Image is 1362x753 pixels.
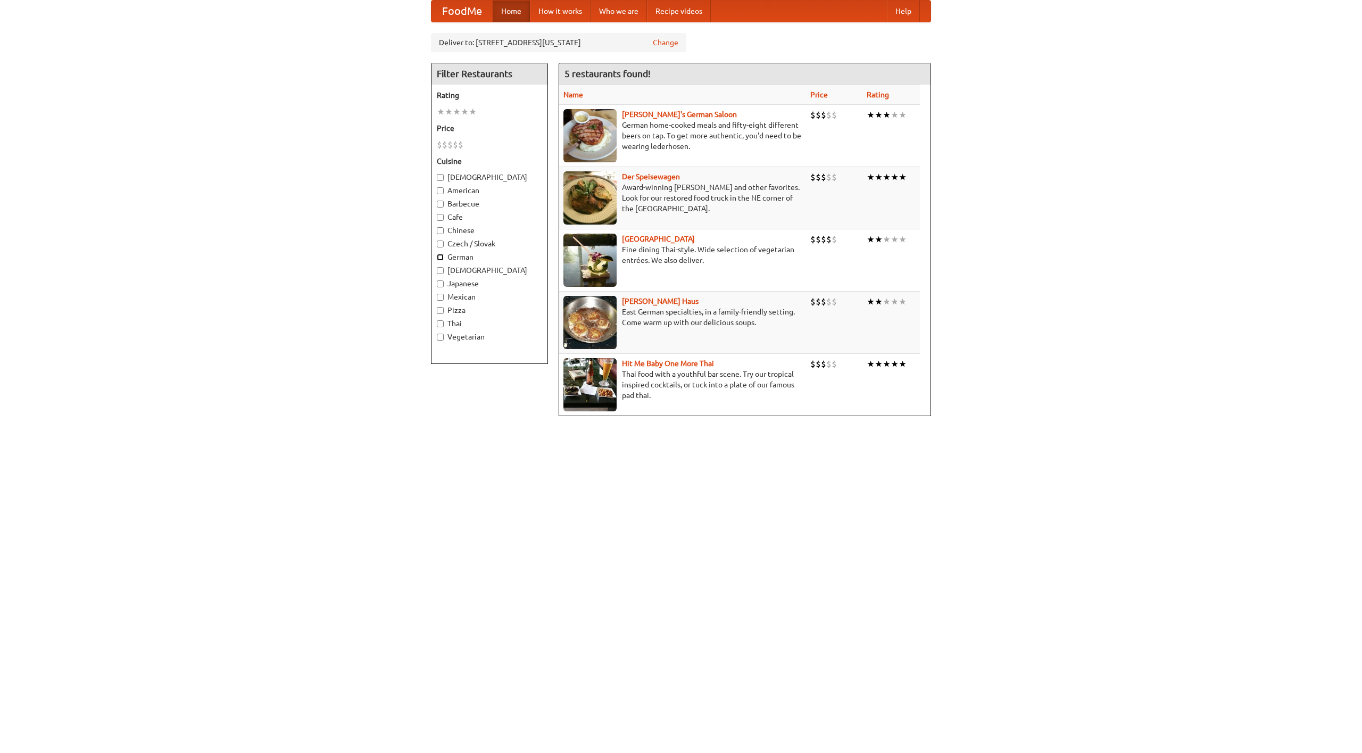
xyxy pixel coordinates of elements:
li: $ [826,296,832,308]
a: Der Speisewagen [622,172,680,181]
li: $ [816,296,821,308]
li: ★ [453,106,461,118]
li: ★ [899,234,907,245]
li: $ [810,109,816,121]
label: [DEMOGRAPHIC_DATA] [437,265,542,276]
li: $ [826,109,832,121]
li: $ [816,171,821,183]
li: $ [832,109,837,121]
h5: Price [437,123,542,134]
img: kohlhaus.jpg [563,296,617,349]
label: Chinese [437,225,542,236]
li: $ [437,139,442,151]
a: Price [810,90,828,99]
li: $ [832,234,837,245]
li: $ [826,171,832,183]
li: ★ [891,171,899,183]
li: ★ [883,296,891,308]
input: Pizza [437,307,444,314]
input: Vegetarian [437,334,444,341]
img: babythai.jpg [563,358,617,411]
label: Cafe [437,212,542,222]
p: East German specialties, in a family-friendly setting. Come warm up with our delicious soups. [563,307,802,328]
a: Who we are [591,1,647,22]
label: Pizza [437,305,542,316]
label: German [437,252,542,262]
li: ★ [883,358,891,370]
a: Help [887,1,920,22]
li: ★ [883,234,891,245]
li: $ [832,171,837,183]
p: Thai food with a youthful bar scene. Try our tropical inspired cocktails, or tuck into a plate of... [563,369,802,401]
h4: Filter Restaurants [431,63,547,85]
li: $ [816,109,821,121]
li: ★ [445,106,453,118]
li: ★ [461,106,469,118]
input: Cafe [437,214,444,221]
a: [PERSON_NAME] Haus [622,297,699,305]
li: ★ [875,296,883,308]
input: Chinese [437,227,444,234]
li: ★ [437,106,445,118]
li: ★ [883,109,891,121]
input: Mexican [437,294,444,301]
li: $ [826,358,832,370]
input: German [437,254,444,261]
input: Japanese [437,280,444,287]
li: ★ [891,109,899,121]
li: ★ [875,234,883,245]
li: $ [821,109,826,121]
label: Thai [437,318,542,329]
li: ★ [867,358,875,370]
li: $ [810,358,816,370]
a: Rating [867,90,889,99]
a: [PERSON_NAME]'s German Saloon [622,110,737,119]
ng-pluralize: 5 restaurants found! [564,69,651,79]
li: ★ [891,296,899,308]
a: Name [563,90,583,99]
li: $ [816,234,821,245]
li: $ [816,358,821,370]
li: ★ [891,234,899,245]
div: Deliver to: [STREET_ADDRESS][US_STATE] [431,33,686,52]
a: Recipe videos [647,1,711,22]
li: ★ [867,234,875,245]
input: [DEMOGRAPHIC_DATA] [437,174,444,181]
li: $ [447,139,453,151]
input: Czech / Slovak [437,241,444,247]
li: $ [810,296,816,308]
li: ★ [867,171,875,183]
a: [GEOGRAPHIC_DATA] [622,235,695,243]
li: $ [821,296,826,308]
img: satay.jpg [563,234,617,287]
li: ★ [899,109,907,121]
li: ★ [867,296,875,308]
li: $ [821,234,826,245]
li: ★ [875,358,883,370]
li: $ [821,358,826,370]
li: ★ [899,358,907,370]
a: Change [653,37,678,48]
a: How it works [530,1,591,22]
label: Mexican [437,292,542,302]
a: FoodMe [431,1,493,22]
li: $ [442,139,447,151]
li: ★ [891,358,899,370]
li: ★ [899,171,907,183]
p: Fine dining Thai-style. Wide selection of vegetarian entrées. We also deliver. [563,244,802,266]
img: speisewagen.jpg [563,171,617,225]
label: Japanese [437,278,542,289]
li: $ [832,296,837,308]
a: Hit Me Baby One More Thai [622,359,714,368]
label: Vegetarian [437,332,542,342]
input: Thai [437,320,444,327]
h5: Rating [437,90,542,101]
li: $ [453,139,458,151]
a: Home [493,1,530,22]
input: [DEMOGRAPHIC_DATA] [437,267,444,274]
